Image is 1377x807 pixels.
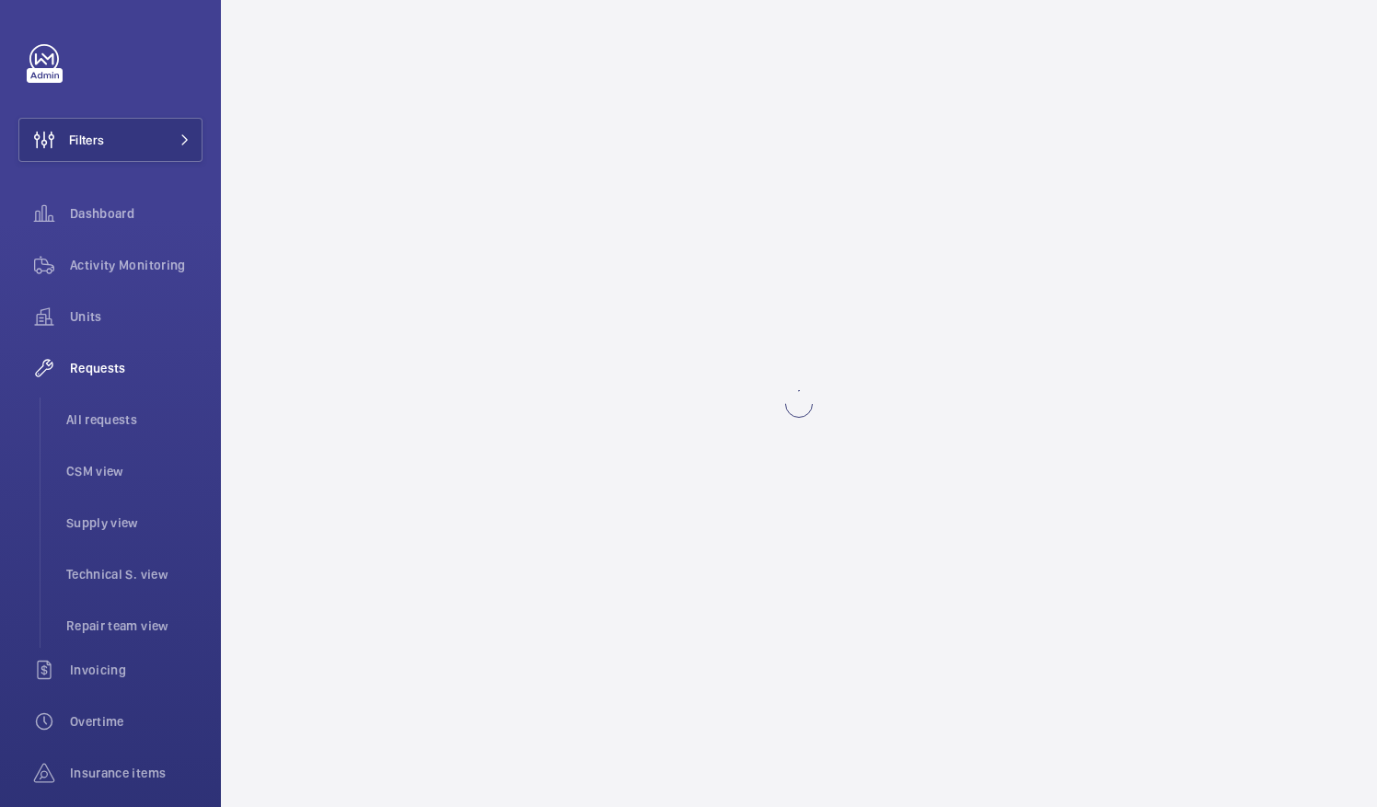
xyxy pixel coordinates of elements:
span: Overtime [70,712,202,731]
span: CSM view [66,462,202,480]
span: Invoicing [70,661,202,679]
span: All requests [66,410,202,429]
span: Requests [70,359,202,377]
span: Dashboard [70,204,202,223]
button: Filters [18,118,202,162]
span: Units [70,307,202,326]
span: Insurance items [70,764,202,782]
span: Technical S. view [66,565,202,583]
span: Activity Monitoring [70,256,202,274]
span: Supply view [66,513,202,532]
span: Filters [69,131,104,149]
span: Repair team view [66,617,202,635]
